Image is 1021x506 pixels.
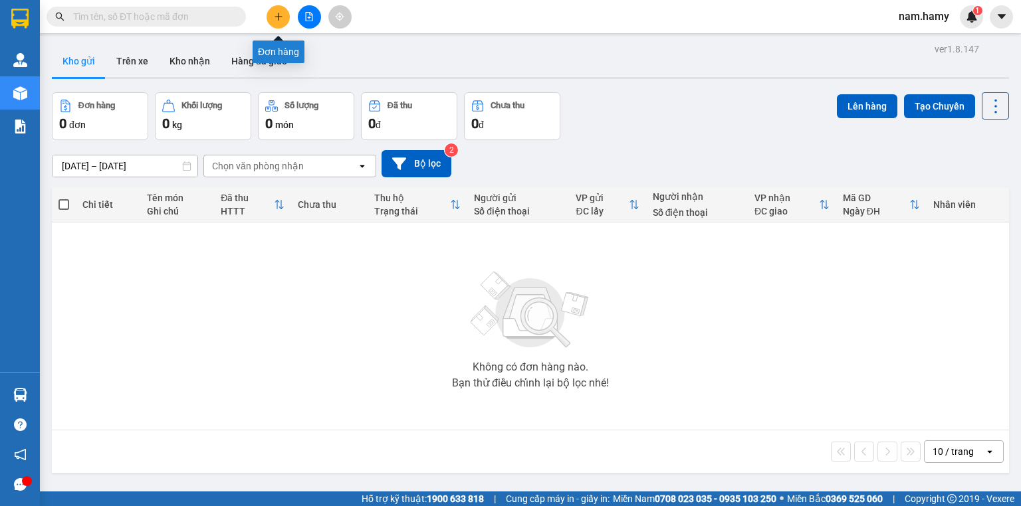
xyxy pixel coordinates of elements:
[82,199,134,210] div: Chi tiết
[162,116,170,131] span: 0
[78,101,115,110] div: Đơn hàng
[990,5,1013,29] button: caret-down
[55,12,64,21] span: search
[13,53,27,67] img: warehouse-icon
[214,187,290,222] th: Toggle SortBy
[984,446,995,457] svg: open
[52,45,106,77] button: Kho gửi
[613,491,776,506] span: Miền Nam
[328,5,352,29] button: aim
[843,193,909,203] div: Mã GD
[576,206,628,216] div: ĐC lấy
[335,12,344,21] span: aim
[787,491,883,506] span: Miền Bắc
[836,187,927,222] th: Toggle SortBy
[376,120,381,130] span: đ
[73,9,230,24] input: Tìm tên, số ĐT hoặc mã đơn
[14,478,27,491] span: message
[653,191,741,202] div: Người nhận
[382,150,451,177] button: Bộ lọc
[576,193,628,203] div: VP gửi
[473,362,588,373] div: Không có đơn hàng nào.
[221,206,273,216] div: HTTT
[275,120,294,130] span: món
[569,187,645,222] th: Toggle SortBy
[13,86,27,100] img: warehouse-icon
[973,6,982,15] sup: 1
[284,101,318,110] div: Số lượng
[11,9,29,29] img: logo-vxr
[996,11,1008,23] span: caret-down
[159,45,221,77] button: Kho nhận
[427,493,484,504] strong: 1900 633 818
[452,378,609,388] div: Bạn thử điều chỉnh lại bộ lọc nhé!
[653,207,741,218] div: Số điện thoại
[935,42,979,56] div: ver 1.8.147
[304,12,314,21] span: file-add
[754,206,819,216] div: ĐC giao
[106,45,159,77] button: Trên xe
[13,388,27,402] img: warehouse-icon
[14,418,27,431] span: question-circle
[933,445,974,458] div: 10 / trang
[267,5,290,29] button: plus
[388,101,412,110] div: Đã thu
[368,187,468,222] th: Toggle SortBy
[374,206,451,216] div: Trạng thái
[181,101,222,110] div: Khối lượng
[368,116,376,131] span: 0
[172,120,182,130] span: kg
[474,206,562,216] div: Số điện thoại
[494,491,496,506] span: |
[298,5,321,29] button: file-add
[258,92,354,140] button: Số lượng0món
[975,6,980,15] span: 1
[147,193,207,203] div: Tên món
[888,8,960,25] span: nam.hamy
[655,493,776,504] strong: 0708 023 035 - 0935 103 250
[221,45,298,77] button: Hàng đã giao
[52,92,148,140] button: Đơn hàng0đơn
[298,199,361,210] div: Chưa thu
[14,448,27,461] span: notification
[471,116,479,131] span: 0
[933,199,1002,210] div: Nhân viên
[748,187,836,222] th: Toggle SortBy
[780,496,784,501] span: ⚪️
[357,161,368,171] svg: open
[754,193,819,203] div: VP nhận
[155,92,251,140] button: Khối lượng0kg
[506,491,610,506] span: Cung cấp máy in - giấy in:
[826,493,883,504] strong: 0369 525 060
[479,120,484,130] span: đ
[361,92,457,140] button: Đã thu0đ
[265,116,273,131] span: 0
[474,193,562,203] div: Người gửi
[843,206,909,216] div: Ngày ĐH
[13,120,27,133] img: solution-icon
[904,94,975,118] button: Tạo Chuyến
[893,491,895,506] span: |
[362,491,484,506] span: Hỗ trợ kỹ thuật:
[274,12,283,21] span: plus
[464,264,597,357] img: svg+xml;base64,PHN2ZyBjbGFzcz0ibGlzdC1wbHVnX19zdmciIHhtbG5zPSJodHRwOi8vd3d3LnczLm9yZy8yMDAwL3N2Zy...
[374,193,451,203] div: Thu hộ
[947,494,957,503] span: copyright
[464,92,560,140] button: Chưa thu0đ
[837,94,897,118] button: Lên hàng
[491,101,524,110] div: Chưa thu
[221,193,273,203] div: Đã thu
[59,116,66,131] span: 0
[69,120,86,130] span: đơn
[966,11,978,23] img: icon-new-feature
[212,159,304,173] div: Chọn văn phòng nhận
[147,206,207,216] div: Ghi chú
[53,155,197,177] input: Select a date range.
[445,143,458,157] sup: 2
